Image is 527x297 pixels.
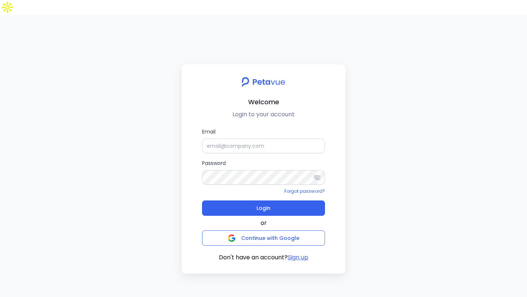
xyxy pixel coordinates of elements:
img: petavue logo [237,73,290,91]
label: Password [202,159,325,185]
span: Don't have an account? [219,253,288,262]
input: Password [202,170,325,185]
label: Email [202,128,325,153]
button: Continue with Google [202,230,325,246]
span: Login [257,203,270,213]
p: Login to your account [187,110,340,119]
span: or [261,219,267,228]
button: Login [202,200,325,216]
span: Continue with Google [241,234,299,242]
input: Email [202,139,325,153]
h2: Welcome [187,97,340,107]
a: Forgot password? [284,188,325,194]
button: Sign up [288,253,308,262]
